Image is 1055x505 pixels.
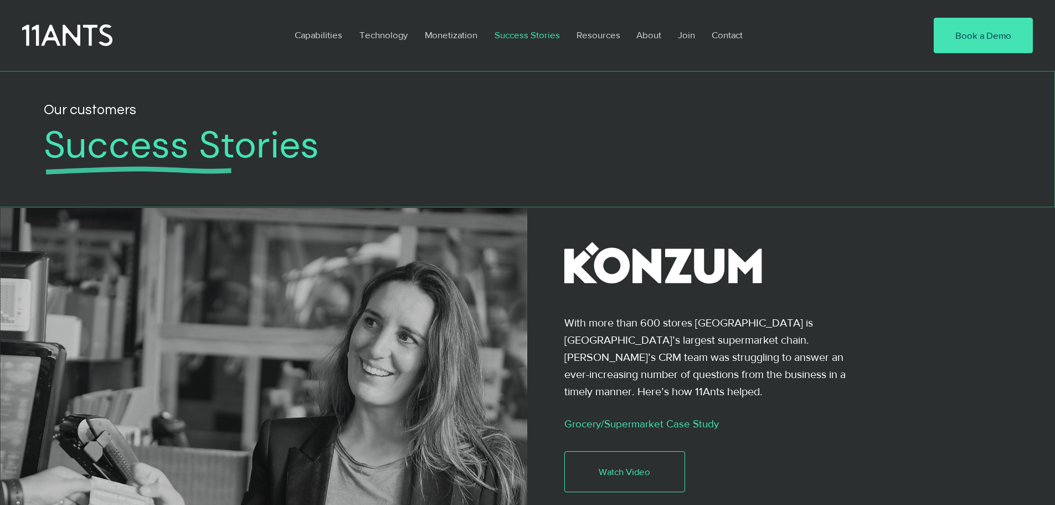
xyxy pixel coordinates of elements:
a: Grocery/Supermarket Case Study [564,418,719,430]
p: Monetization [419,22,483,48]
span: Book a Demo [955,29,1011,42]
a: Capabilities [286,22,351,48]
p: Contact [706,22,748,48]
a: Watch Video [564,451,685,492]
p: Success Stories [489,22,565,48]
p: Join [672,22,701,48]
a: Book a Demo [934,18,1033,53]
p: Capabilities [289,22,348,48]
a: Join [670,22,703,48]
a: Contact [703,22,752,48]
a: Success Stories [486,22,568,48]
nav: Site [286,22,900,48]
p: With more than 600 stores [GEOGRAPHIC_DATA] is [GEOGRAPHIC_DATA]’s largest supermarket chain. [PE... [564,314,852,400]
p: Technology [354,22,413,48]
span: Watch Video [599,465,650,478]
a: Resources [568,22,628,48]
h2: Our customers [44,99,733,121]
h1: Success Stories [44,123,948,167]
p: About [631,22,667,48]
a: Monetization [416,22,486,48]
p: Resources [571,22,626,48]
a: About [628,22,670,48]
a: Technology [351,22,416,48]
